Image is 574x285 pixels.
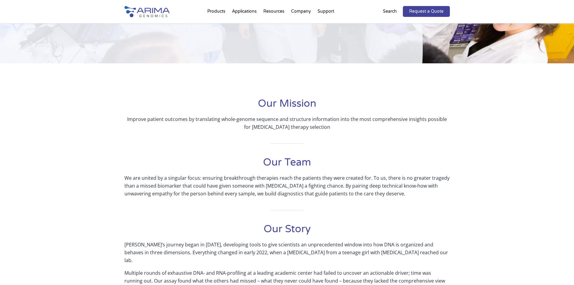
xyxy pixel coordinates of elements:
[124,222,450,241] h1: Our Story
[124,97,450,115] h1: Our Mission
[124,6,170,17] img: Arima-Genomics-logo
[124,174,450,198] p: We are united by a singular focus: ensuring breakthrough therapies reach the patients they were c...
[403,6,450,17] a: Request a Quote
[383,8,397,15] p: Search
[124,115,450,131] p: Improve patient outcomes by translating whole-genome sequence and structure information into the ...
[124,156,450,174] h1: Our Team
[124,241,450,269] p: [PERSON_NAME]’s journey began in [DATE], developing tools to give scientists an unprecedented win...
